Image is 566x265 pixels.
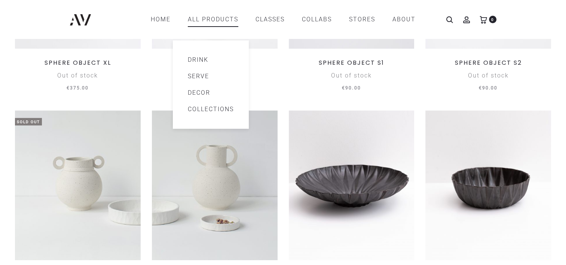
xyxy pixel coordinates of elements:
[15,110,141,260] img: MODERN VASE 1
[392,13,416,26] a: ABOUT
[289,69,414,82] div: Out of stock
[188,105,234,114] a: Collections
[342,85,361,91] span: 90.00
[151,13,171,26] a: Home
[67,85,70,91] span: €
[15,118,42,125] span: Sold Out
[188,55,234,64] a: Drink
[15,69,141,82] div: Out of stock
[319,58,384,67] a: SPHERE OBJECT S1
[479,85,482,91] span: €
[349,13,375,26] a: STORES
[342,85,345,91] span: €
[188,72,234,81] a: Serve
[489,16,496,23] span: 0
[289,110,414,260] img: ORIGAMI BOWL L BLACK
[15,110,141,260] a: Sold Out
[425,69,551,82] div: Out of stock
[256,13,285,26] a: CLASSES
[480,16,487,23] a: 0
[152,110,278,260] img: MODERN VASE 2
[152,69,278,82] div: Out of stock
[455,58,522,67] a: SPHERE OBJECT S2
[425,110,551,260] img: ORIGAMI BOWL M BLACK
[67,85,89,91] span: 375.00
[479,85,498,91] span: 90.00
[188,13,238,26] a: All products
[45,58,111,67] a: SPHERE OBJECT XL
[302,13,332,26] a: COLLABS
[188,88,234,97] a: Decor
